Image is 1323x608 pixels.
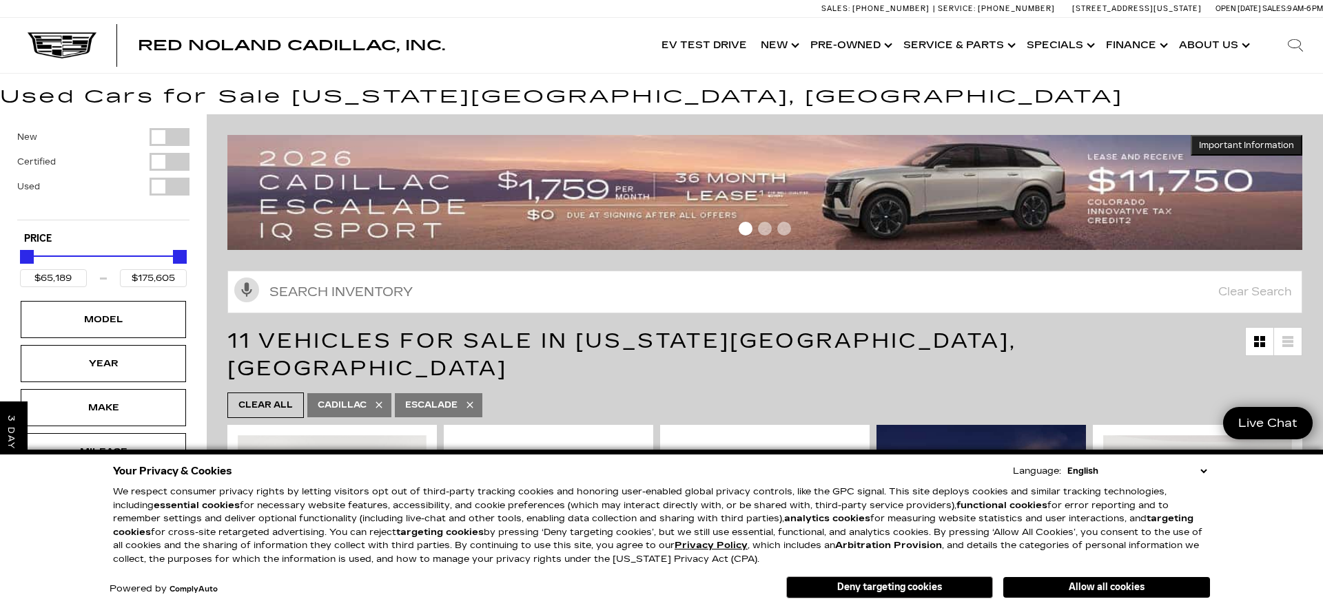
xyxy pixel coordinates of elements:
div: Language: [1013,467,1061,476]
input: Maximum [120,269,187,287]
strong: functional cookies [956,500,1047,511]
div: Mileage [69,444,138,459]
img: 2022 Cadillac Escalade Sport Platinum [454,435,643,580]
span: Your Privacy & Cookies [113,461,232,481]
a: Specials [1020,18,1099,73]
span: [PHONE_NUMBER] [852,4,930,13]
div: Year [69,356,138,371]
a: Grid View [1246,328,1273,355]
a: EV Test Drive [655,18,754,73]
a: ComplyAuto [170,585,218,594]
label: New [17,130,37,144]
a: Pre-Owned [803,18,896,73]
button: Deny targeting cookies [786,576,993,598]
span: Go to slide 2 [758,222,772,235]
div: MakeMake [21,389,186,426]
div: Price [20,245,187,287]
input: Minimum [20,269,87,287]
label: Used [17,180,40,193]
span: Live Chat [1231,415,1304,431]
span: Go to slide 1 [739,222,752,235]
strong: Arbitration Provision [835,540,942,551]
a: Red Noland Cadillac, Inc. [138,39,445,52]
svg: Click to toggle on voice search [234,277,259,302]
img: 2022 Cadillac Escalade Premium Luxury 1 [238,435,427,577]
input: Search Inventory [227,271,1302,313]
strong: targeting cookies [396,527,484,538]
span: [PHONE_NUMBER] [978,4,1055,13]
a: Service & Parts [896,18,1020,73]
span: Go to slide 3 [777,222,791,235]
span: Service: [938,4,976,13]
span: Open [DATE] [1216,4,1261,13]
label: Certified [17,155,56,169]
div: Maximum Price [173,250,187,264]
div: Search [1268,18,1323,73]
div: Filter by Vehicle Type [17,128,189,220]
img: 2024 Cadillac Escalade Sport 1 [1103,435,1292,577]
span: Clear All [238,397,293,414]
div: YearYear [21,345,186,382]
select: Language Select [1064,464,1210,478]
div: Make [69,400,138,415]
span: Important Information [1199,140,1294,151]
u: Privacy Policy [675,540,748,551]
strong: analytics cookies [784,513,870,524]
strong: essential cookies [154,500,240,511]
a: Live Chat [1223,407,1313,439]
a: About Us [1172,18,1254,73]
div: 1 / 2 [1103,435,1292,577]
span: 11 Vehicles for Sale in [US_STATE][GEOGRAPHIC_DATA], [GEOGRAPHIC_DATA] [227,328,1016,381]
span: Escalade [405,397,458,414]
span: Sales: [821,4,850,13]
div: 1 / 2 [238,435,427,577]
button: Allow all cookies [1003,577,1210,598]
a: Sales: [PHONE_NUMBER] [821,5,933,12]
a: Finance [1099,18,1172,73]
img: Cadillac Dark Logo with Cadillac White Text [28,32,96,59]
div: ModelModel [21,301,186,338]
strong: targeting cookies [113,513,1193,538]
div: MileageMileage [21,433,186,470]
button: Important Information [1191,135,1302,156]
a: New [754,18,803,73]
span: Cadillac [318,397,367,414]
a: Service: [PHONE_NUMBER] [933,5,1058,12]
img: 2509-September-FOM-Escalade-IQ-Lease9 [227,135,1302,250]
div: Minimum Price [20,250,34,264]
span: Sales: [1262,4,1287,13]
h5: Price [24,233,183,245]
img: 2021 Cadillac Escalade Sport Platinum [670,435,859,580]
span: Red Noland Cadillac, Inc. [138,37,445,54]
div: Powered by [110,585,218,594]
a: [STREET_ADDRESS][US_STATE] [1072,4,1202,13]
p: We respect consumer privacy rights by letting visitors opt out of third-party tracking cookies an... [113,485,1210,566]
div: Model [69,312,138,327]
span: 9 AM-6 PM [1287,4,1323,13]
